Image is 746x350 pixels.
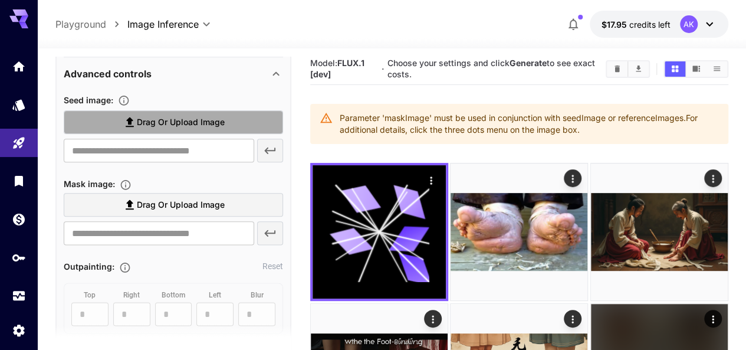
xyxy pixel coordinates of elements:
[12,250,26,265] div: API Keys
[704,310,722,328] div: Actions
[680,15,698,33] div: AK
[706,61,727,77] button: Show media in list view
[137,198,225,212] span: Drag or upload image
[127,17,199,31] span: Image Inference
[686,61,706,77] button: Show media in video view
[629,19,671,30] span: credits left
[55,17,106,31] a: Playground
[591,163,728,300] img: 9k=
[55,17,127,31] nav: breadcrumb
[64,193,283,217] label: Drag or upload image
[114,261,136,273] button: Extends the image boundaries in specified directions.
[310,58,364,79] span: Model:
[628,61,649,77] button: Download All
[602,18,671,31] div: $17.9462
[12,323,26,338] div: Settings
[12,174,26,188] div: Library
[340,107,719,140] div: Parameter 'maskImage' must be used in conjunction with seedImage or referenceImages. For addition...
[564,310,582,328] div: Actions
[12,59,26,74] div: Home
[387,58,595,79] span: Choose your settings and click to see exact costs.
[704,169,722,187] div: Actions
[665,61,685,77] button: Show media in grid view
[137,115,225,130] span: Drag or upload image
[510,58,547,68] b: Generate
[64,110,283,135] label: Drag or upload image
[564,169,582,187] div: Actions
[113,94,134,106] button: Upload a reference image to guide the result. This is needed for Image-to-Image or Inpainting. Su...
[663,60,728,78] div: Show media in grid viewShow media in video viewShow media in list view
[590,11,728,38] button: $17.9462AK
[64,67,152,81] p: Advanced controls
[424,310,442,328] div: Actions
[606,60,650,78] div: Clear AllDownload All
[64,60,283,88] div: Advanced controls
[310,58,364,79] b: FLUX.1 [dev]
[115,179,136,191] button: Upload a mask image to define the area to edit, or use the Mask Editor to create one from your se...
[64,261,114,272] span: Outpainting :
[602,19,629,30] span: $17.95
[12,212,26,227] div: Wallet
[64,176,283,250] div: Seed Image is required!
[12,289,26,303] div: Usage
[422,171,440,189] div: Actions
[262,260,283,272] button: Reset
[12,136,26,151] div: Playground
[451,163,587,300] img: 2Q==
[64,283,283,333] div: A seed image is required to use outpainting
[64,179,115,189] span: Mask image :
[64,95,113,105] span: Seed image :
[12,97,26,112] div: Models
[382,62,384,76] p: ·
[607,61,627,77] button: Clear All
